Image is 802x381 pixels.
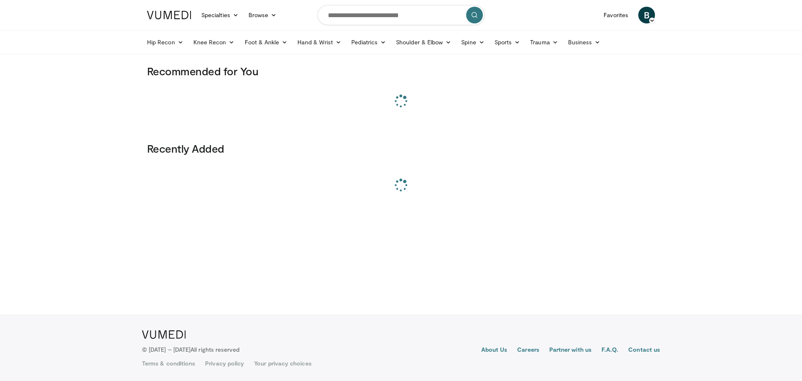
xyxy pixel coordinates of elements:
a: Favorites [599,7,633,23]
a: B [638,7,655,23]
a: Spine [456,34,489,51]
a: Shoulder & Elbow [391,34,456,51]
h3: Recommended for You [147,64,655,78]
a: Specialties [196,7,244,23]
a: Careers [517,345,539,355]
a: Pediatrics [346,34,391,51]
a: Privacy policy [205,359,244,368]
a: Knee Recon [188,34,240,51]
a: Hand & Wrist [292,34,346,51]
a: Your privacy choices [254,359,311,368]
a: Contact us [628,345,660,355]
h3: Recently Added [147,142,655,155]
a: F.A.Q. [601,345,618,355]
p: © [DATE] – [DATE] [142,345,240,354]
a: Foot & Ankle [240,34,293,51]
img: VuMedi Logo [142,330,186,339]
a: Trauma [525,34,563,51]
a: About Us [481,345,508,355]
a: Partner with us [549,345,591,355]
a: Browse [244,7,282,23]
span: All rights reserved [190,346,239,353]
img: VuMedi Logo [147,11,191,19]
a: Sports [490,34,525,51]
a: Hip Recon [142,34,188,51]
input: Search topics, interventions [317,5,485,25]
a: Business [563,34,606,51]
a: Terms & conditions [142,359,195,368]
